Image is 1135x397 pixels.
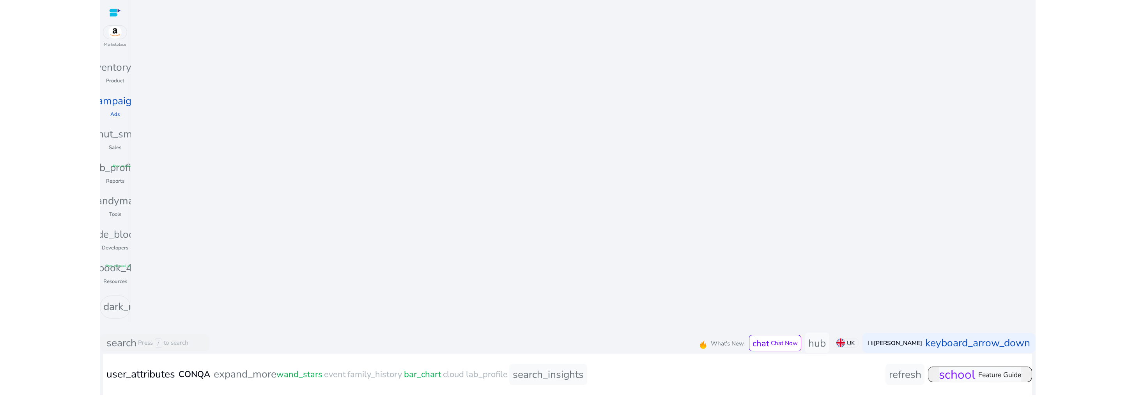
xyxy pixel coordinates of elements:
span: What's New [711,339,744,348]
span: family_history [347,368,402,381]
span: search [106,335,136,351]
a: lab_profilefiber_manual_recordReports [100,158,131,192]
p: Ads [110,111,120,119]
span: Chat Now [771,339,798,347]
p: Product [106,77,124,85]
a: book_4fiber_manual_recordResources [100,258,131,292]
h3: CONQA [179,369,210,379]
span: donut_small [86,126,144,142]
img: amazon.svg [103,26,127,39]
a: handymanTools [100,192,131,225]
p: Hi [868,340,922,346]
span: lab_profile [91,160,140,176]
span: chat [753,337,769,349]
span: keyboard_arrow_down [925,335,1030,351]
span: / [155,338,162,348]
span: event [324,368,346,381]
span: dark_mode [103,299,154,315]
span: refresh [889,367,921,381]
button: chatChat Now [749,335,801,351]
p: Developers [102,244,128,252]
a: inventory_2Product [100,58,131,92]
p: Sales [109,144,121,152]
p: Reports [106,178,124,185]
span: campaign [93,93,137,109]
span: bar_chart [404,368,441,381]
span: expand_more [214,367,276,382]
span: inventory_2 [88,60,142,75]
button: refresh [885,364,925,385]
b: [PERSON_NAME] [874,339,922,347]
p: Resources [103,278,127,286]
p: Marketplace [104,42,126,48]
span: fiber_manual_record [105,263,137,269]
p: UK [847,338,855,347]
a: campaignAds [100,91,131,125]
span: hub [808,336,826,350]
span: user_attributes [106,367,175,382]
span: book_4 [98,260,132,276]
span: handyman [91,193,140,209]
span: cloud [443,368,464,381]
span: wand_stars [276,368,322,381]
button: schoolFeature Guide [928,367,1032,382]
button: search_insights [509,364,587,385]
p: Tools [109,211,121,219]
p: Press to search [138,338,188,348]
button: hub [805,333,829,354]
span: search_insights [513,367,584,381]
span: fiber_manual_record [113,164,145,169]
img: uk.svg [836,338,845,347]
span: lab_profile [466,368,508,381]
span: code_blocks [87,227,143,242]
a: code_blocksDevelopers [100,225,131,259]
a: donut_smallSales [100,125,131,158]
